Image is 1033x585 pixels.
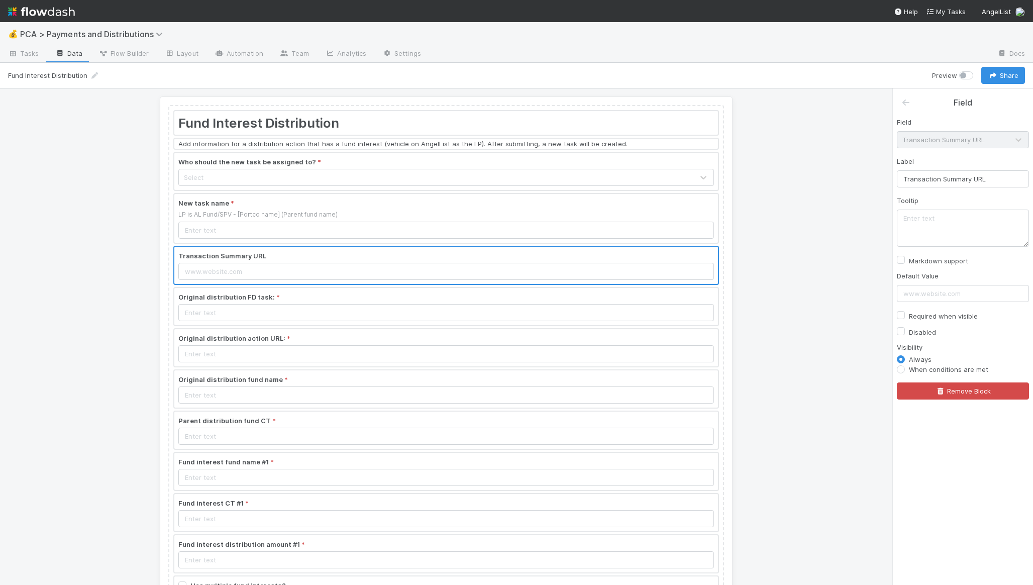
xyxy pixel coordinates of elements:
[897,382,1029,400] button: Remove Block
[909,364,988,374] label: When conditions are met
[8,3,75,20] img: logo-inverted-e16ddd16eac7371096b0.svg
[271,46,317,62] a: Team
[897,342,1029,352] div: Visibility
[926,7,966,17] a: My Tasks
[317,46,374,62] a: Analytics
[897,285,1029,302] input: www.website.com
[1015,7,1025,17] img: avatar_8e0a024e-b700-4f9f-aecf-6f1e79dccd3c.png
[909,326,936,338] label: Disabled
[897,170,1029,187] input: Enter text
[981,67,1025,84] button: Share
[8,48,39,58] span: Tasks
[897,156,914,166] label: Label
[909,354,932,364] label: Always
[894,7,918,17] div: Help
[954,96,972,109] div: Field
[98,48,149,58] span: Flow Builder
[897,271,939,281] label: Default Value
[932,70,957,80] span: Preview
[982,8,1011,16] span: AngelList
[926,8,966,16] span: My Tasks
[897,117,911,127] label: Field
[90,46,157,62] a: Flow Builder
[47,46,90,62] a: Data
[157,46,206,62] a: Layout
[8,30,18,38] span: 💰
[206,46,271,62] a: Automation
[989,46,1033,62] a: Docs
[374,46,429,62] a: Settings
[8,70,99,80] div: Fund Interest Distribution
[20,29,168,39] span: PCA > Payments and Distributions
[909,310,978,322] label: Required when visible
[897,196,918,206] label: Tooltip
[909,255,968,267] label: Markdown support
